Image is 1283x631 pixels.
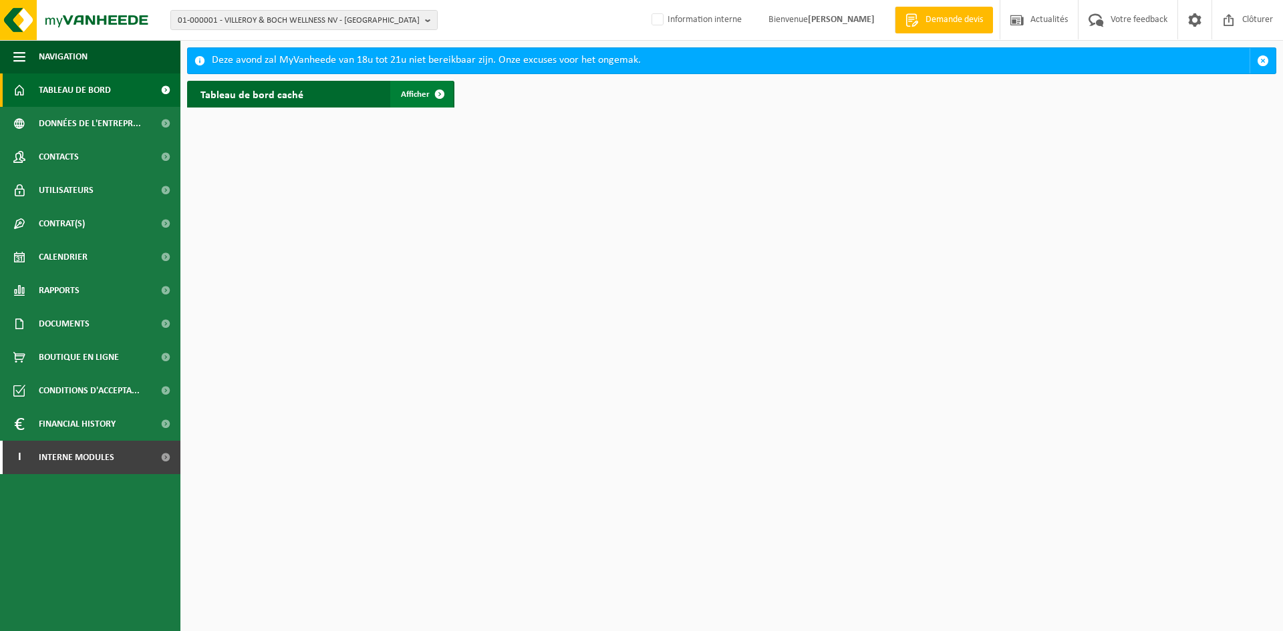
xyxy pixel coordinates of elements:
span: Interne modules [39,441,114,474]
span: I [13,441,25,474]
span: Navigation [39,40,88,73]
span: Rapports [39,274,80,307]
label: Information interne [649,10,742,30]
span: Documents [39,307,90,341]
span: Contacts [39,140,79,174]
div: Deze avond zal MyVanheede van 18u tot 21u niet bereikbaar zijn. Onze excuses voor het ongemak. [212,48,1250,73]
span: Contrat(s) [39,207,85,240]
span: Boutique en ligne [39,341,119,374]
span: Financial History [39,407,116,441]
span: Données de l'entrepr... [39,107,141,140]
a: Demande devis [895,7,993,33]
a: Afficher [390,81,453,108]
button: 01-000001 - VILLEROY & BOCH WELLNESS NV - [GEOGRAPHIC_DATA] [170,10,438,30]
span: Calendrier [39,240,88,274]
h2: Tableau de bord caché [187,81,317,107]
span: 01-000001 - VILLEROY & BOCH WELLNESS NV - [GEOGRAPHIC_DATA] [178,11,420,31]
span: Afficher [401,90,430,99]
span: Tableau de bord [39,73,111,107]
span: Demande devis [922,13,986,27]
strong: [PERSON_NAME] [808,15,875,25]
span: Utilisateurs [39,174,94,207]
span: Conditions d'accepta... [39,374,140,407]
